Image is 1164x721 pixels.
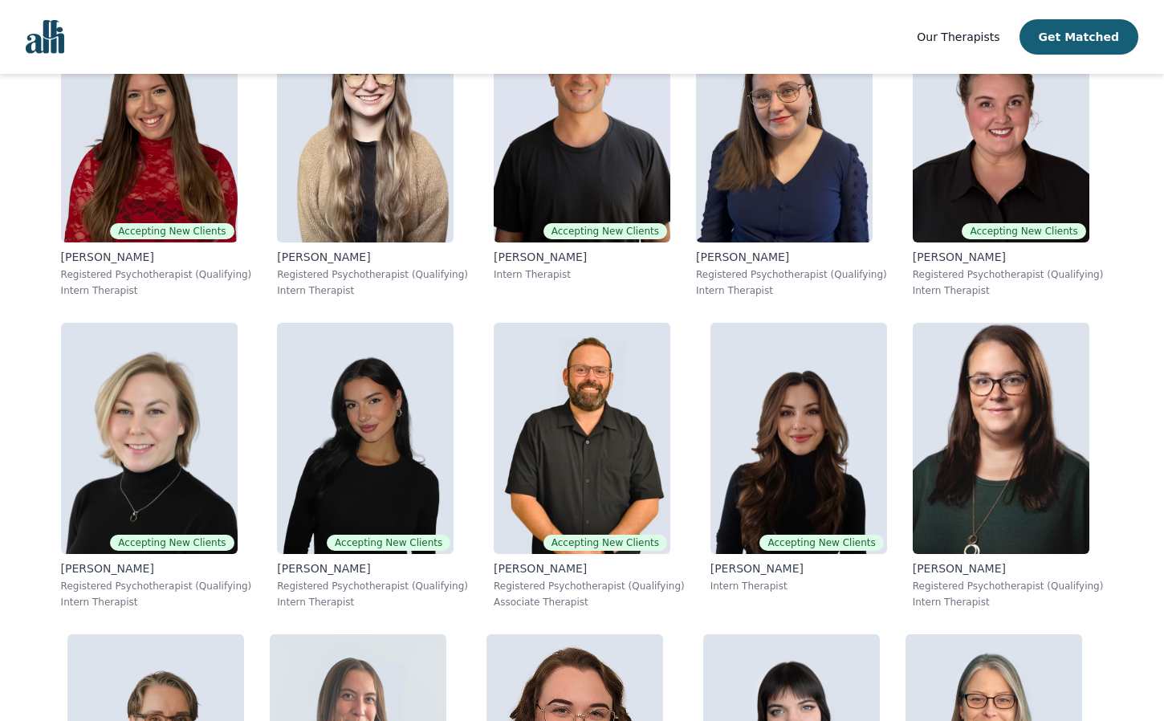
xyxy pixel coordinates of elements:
button: Get Matched [1020,19,1138,55]
span: Accepting New Clients [759,535,883,551]
p: Registered Psychotherapist (Qualifying) [61,580,252,593]
p: Intern Therapist [710,580,887,593]
a: Alyssa_TweedieAccepting New Clients[PERSON_NAME]Registered Psychotherapist (Qualifying)Intern The... [264,310,481,621]
img: Faith_Woodley [277,11,454,242]
p: Registered Psychotherapist (Qualifying) [913,580,1104,593]
span: Accepting New Clients [110,535,234,551]
p: Intern Therapist [277,284,468,297]
img: Andrea_Nordby [913,323,1089,554]
p: [PERSON_NAME] [61,560,252,576]
span: Accepting New Clients [110,223,234,239]
img: Alyssa_Tweedie [277,323,454,554]
img: alli logo [26,20,64,54]
p: [PERSON_NAME] [913,249,1104,265]
img: Alisha_Levine [61,11,238,242]
span: Accepting New Clients [962,223,1085,239]
p: Intern Therapist [494,268,670,281]
img: Janelle_Rushton [913,11,1089,242]
span: Accepting New Clients [543,535,667,551]
p: [PERSON_NAME] [277,249,468,265]
p: [PERSON_NAME] [494,249,670,265]
a: Jocelyn_CrawfordAccepting New Clients[PERSON_NAME]Registered Psychotherapist (Qualifying)Intern T... [48,310,265,621]
a: Saba_SalemiAccepting New Clients[PERSON_NAME]Intern Therapist [698,310,900,621]
p: Registered Psychotherapist (Qualifying) [494,580,685,593]
p: Associate Therapist [494,596,685,609]
p: Registered Psychotherapist (Qualifying) [277,580,468,593]
img: Saba_Salemi [710,323,887,554]
img: Josh_Cadieux [494,323,670,554]
p: Registered Psychotherapist (Qualifying) [277,268,468,281]
p: [PERSON_NAME] [710,560,887,576]
p: Intern Therapist [61,596,252,609]
p: [PERSON_NAME] [913,560,1104,576]
p: Registered Psychotherapist (Qualifying) [61,268,252,281]
img: Jocelyn_Crawford [61,323,238,554]
p: Intern Therapist [61,284,252,297]
p: Registered Psychotherapist (Qualifying) [913,268,1104,281]
a: Our Therapists [917,27,999,47]
p: Intern Therapist [277,596,468,609]
p: Intern Therapist [913,284,1104,297]
img: Kavon_Banejad [494,11,670,242]
p: Intern Therapist [913,596,1104,609]
span: Accepting New Clients [543,223,667,239]
p: [PERSON_NAME] [696,249,887,265]
p: [PERSON_NAME] [494,560,685,576]
p: [PERSON_NAME] [277,560,468,576]
p: [PERSON_NAME] [61,249,252,265]
p: Intern Therapist [696,284,887,297]
a: Josh_CadieuxAccepting New Clients[PERSON_NAME]Registered Psychotherapist (Qualifying)Associate Th... [481,310,698,621]
span: Accepting New Clients [327,535,450,551]
p: Registered Psychotherapist (Qualifying) [696,268,887,281]
img: Vanessa_McCulloch [696,11,873,242]
a: Andrea_Nordby[PERSON_NAME]Registered Psychotherapist (Qualifying)Intern Therapist [900,310,1117,621]
span: Our Therapists [917,31,999,43]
